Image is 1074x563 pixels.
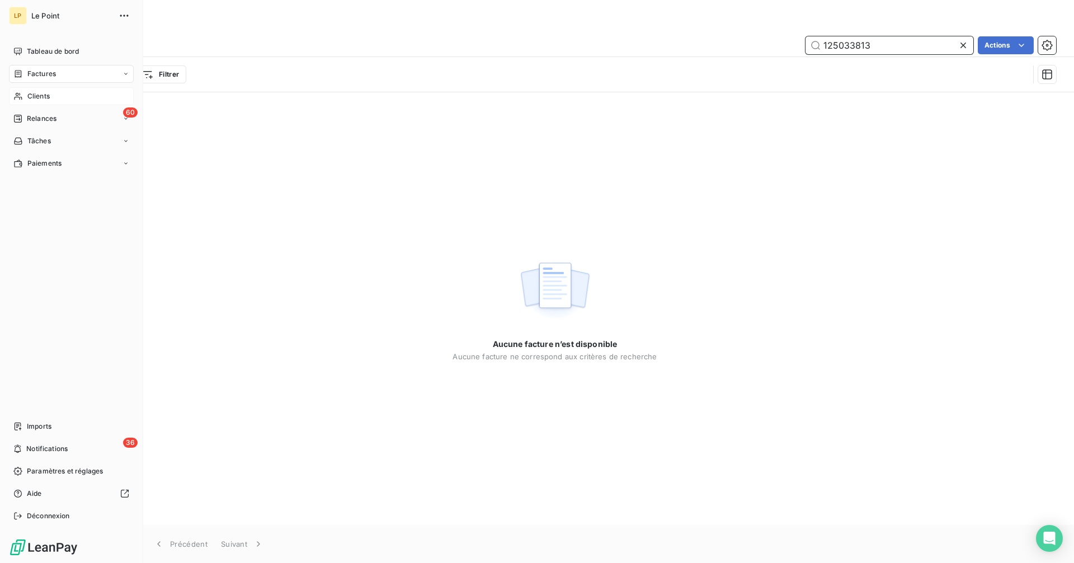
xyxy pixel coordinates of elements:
[27,91,50,101] span: Clients
[147,532,214,556] button: Précédent
[27,511,70,521] span: Déconnexion
[9,538,78,556] img: Logo LeanPay
[978,36,1034,54] button: Actions
[453,352,657,361] span: Aucune facture ne correspond aux critères de recherche
[26,444,68,454] span: Notifications
[27,46,79,57] span: Tableau de bord
[805,36,973,54] input: Rechercher
[135,65,186,83] button: Filtrer
[27,158,62,168] span: Paiements
[27,69,56,79] span: Factures
[9,485,134,503] a: Aide
[123,438,138,448] span: 36
[493,339,618,350] span: Aucune facture n’est disponible
[31,11,112,20] span: Le Point
[1036,525,1063,552] div: Open Intercom Messenger
[27,489,42,499] span: Aide
[27,466,103,476] span: Paramètres et réglages
[27,421,51,431] span: Imports
[214,532,271,556] button: Suivant
[27,136,51,146] span: Tâches
[9,7,27,25] div: LP
[519,256,591,326] img: empty state
[123,107,138,118] span: 60
[27,114,56,124] span: Relances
